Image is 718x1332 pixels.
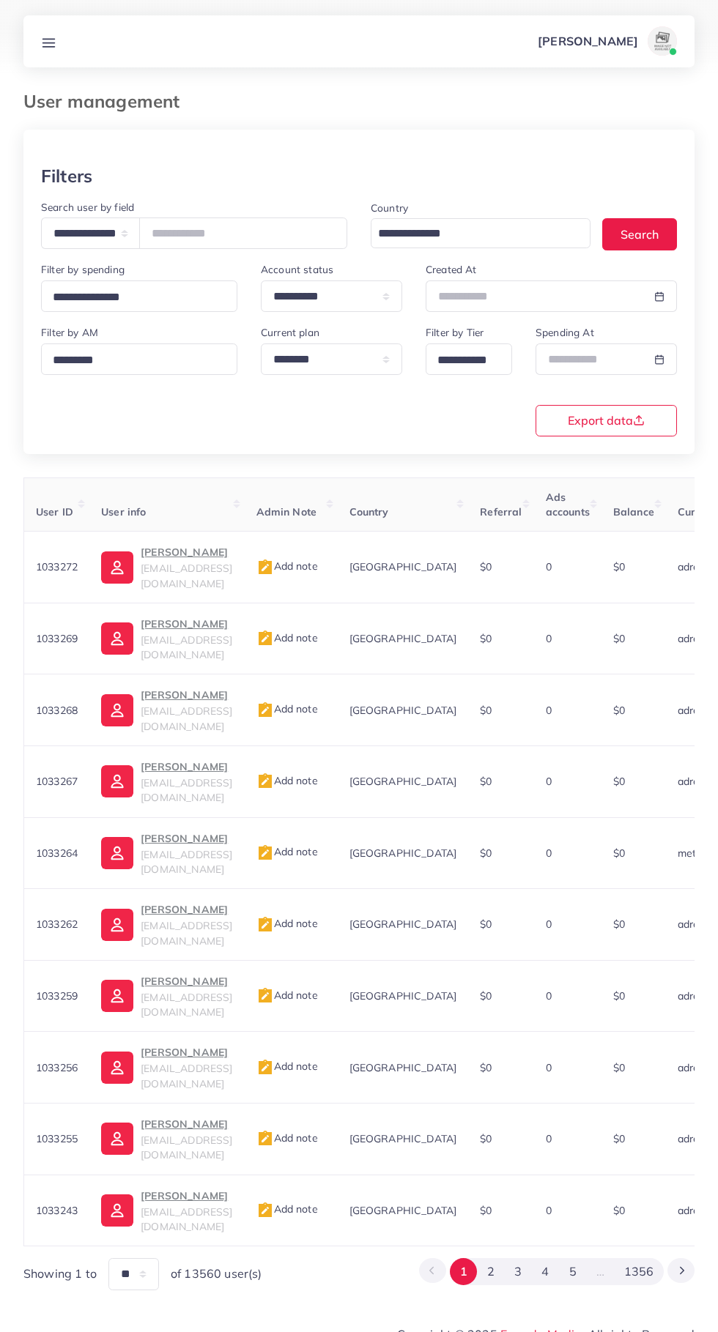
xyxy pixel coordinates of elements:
label: Current plan [261,325,319,340]
span: 0 [546,1204,552,1217]
h3: Filters [41,165,92,187]
button: Export data [536,405,677,436]
p: [PERSON_NAME] [141,1115,232,1133]
span: $0 [613,704,625,717]
a: [PERSON_NAME][EMAIL_ADDRESS][DOMAIN_NAME] [101,1115,232,1163]
span: 0 [546,847,552,860]
span: [GEOGRAPHIC_DATA] [349,847,457,860]
span: Admin Note [256,505,317,518]
a: [PERSON_NAME][EMAIL_ADDRESS][DOMAIN_NAME] [101,1187,232,1235]
span: $0 [613,560,625,573]
img: admin_note.cdd0b510.svg [256,773,274,790]
button: Search [602,218,677,250]
span: [EMAIL_ADDRESS][DOMAIN_NAME] [141,633,232,661]
span: Add note [256,631,318,644]
img: ic-user-info.36bf1079.svg [101,909,133,941]
span: Add note [256,702,318,715]
span: $0 [480,989,492,1002]
img: ic-user-info.36bf1079.svg [101,694,133,726]
span: of 13560 user(s) [171,1265,262,1282]
label: Spending At [536,325,594,340]
img: admin_note.cdd0b510.svg [256,559,274,576]
label: Country [371,201,408,215]
a: [PERSON_NAME][EMAIL_ADDRESS][DOMAIN_NAME] [101,972,232,1020]
div: Search for option [426,343,512,375]
p: [PERSON_NAME] [141,901,232,918]
span: 0 [546,989,552,1002]
span: 0 [546,1061,552,1074]
img: admin_note.cdd0b510.svg [256,1059,274,1076]
span: $0 [613,1061,625,1074]
span: Balance [613,505,654,518]
button: Go to page 5 [559,1258,586,1285]
img: ic-user-info.36bf1079.svg [101,622,133,655]
span: [GEOGRAPHIC_DATA] [349,989,457,1002]
span: [EMAIL_ADDRESS][DOMAIN_NAME] [141,562,232,589]
img: ic-user-info.36bf1079.svg [101,1052,133,1084]
span: $0 [480,560,492,573]
img: ic-user-info.36bf1079.svg [101,765,133,797]
span: 1033255 [36,1132,78,1145]
span: $0 [613,775,625,788]
input: Search for option [432,349,493,372]
div: Search for option [41,280,237,312]
img: admin_note.cdd0b510.svg [256,702,274,719]
span: Add note [256,989,318,1002]
a: [PERSON_NAME][EMAIL_ADDRESS][DOMAIN_NAME] [101,758,232,805]
span: $0 [480,847,492,860]
span: [EMAIL_ADDRESS][DOMAIN_NAME] [141,776,232,804]
span: $0 [613,1132,625,1145]
button: Go to page 2 [477,1258,504,1285]
a: [PERSON_NAME][EMAIL_ADDRESS][DOMAIN_NAME] [101,686,232,734]
p: [PERSON_NAME] [141,543,232,561]
span: Country [349,505,389,518]
img: admin_note.cdd0b510.svg [256,844,274,862]
span: $0 [480,632,492,645]
p: [PERSON_NAME] [141,758,232,775]
span: [EMAIL_ADDRESS][DOMAIN_NAME] [141,704,232,732]
input: Search for option [48,349,218,372]
img: admin_note.cdd0b510.svg [256,916,274,934]
span: Add note [256,1060,318,1073]
span: User info [101,505,146,518]
div: Search for option [41,343,237,375]
img: ic-user-info.36bf1079.svg [101,551,133,584]
span: 1033256 [36,1061,78,1074]
label: Account status [261,262,333,277]
span: 0 [546,632,552,645]
input: Search for option [373,223,571,245]
label: Filter by AM [41,325,98,340]
button: Go to page 4 [532,1258,559,1285]
label: Filter by spending [41,262,125,277]
span: 1033269 [36,632,78,645]
button: Go to page 1356 [615,1258,664,1285]
h3: User management [23,91,191,112]
span: Add note [256,774,318,787]
span: $0 [480,1061,492,1074]
span: [EMAIL_ADDRESS][DOMAIN_NAME] [141,1205,232,1233]
img: ic-user-info.36bf1079.svg [101,837,133,869]
span: [GEOGRAPHIC_DATA] [349,918,457,931]
span: [GEOGRAPHIC_DATA] [349,1132,457,1145]
img: admin_note.cdd0b510.svg [256,1202,274,1219]
a: [PERSON_NAME][EMAIL_ADDRESS][DOMAIN_NAME] [101,1043,232,1091]
label: Filter by Tier [426,325,484,340]
a: [PERSON_NAME]avatar [530,26,683,56]
span: 0 [546,560,552,573]
span: Add note [256,559,318,573]
span: 0 [546,775,552,788]
span: 0 [546,1132,552,1145]
span: 1033264 [36,847,78,860]
span: 1033262 [36,918,78,931]
input: Search for option [48,286,218,309]
span: $0 [480,1132,492,1145]
label: Created At [426,262,477,277]
span: [GEOGRAPHIC_DATA] [349,775,457,788]
span: [EMAIL_ADDRESS][DOMAIN_NAME] [141,1134,232,1161]
button: Go to page 1 [450,1258,477,1285]
img: admin_note.cdd0b510.svg [256,630,274,647]
span: User ID [36,505,73,518]
p: [PERSON_NAME] [141,830,232,847]
label: Search user by field [41,200,134,215]
span: 1033267 [36,775,78,788]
